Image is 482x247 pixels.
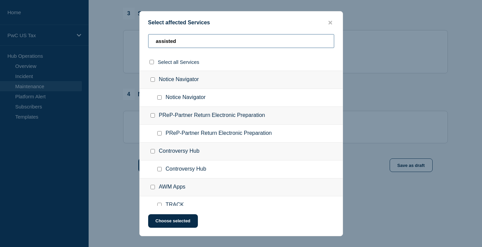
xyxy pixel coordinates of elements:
[157,203,162,207] input: TRACK checkbox
[150,60,154,64] input: select all checkbox
[151,185,155,189] input: AWM Apps checkbox
[140,107,343,125] div: PReP-Partner Return Electronic Preparation
[326,20,334,26] button: close button
[157,95,162,100] input: Notice Navigator checkbox
[151,149,155,153] input: Controversy Hub checkbox
[140,71,343,89] div: Notice Navigator
[166,94,206,101] span: Notice Navigator
[166,130,272,137] span: PReP-Partner Return Electronic Preparation
[140,143,343,160] div: Controversy Hub
[151,113,155,118] input: PReP-Partner Return Electronic Preparation checkbox
[140,20,343,26] div: Select affected Services
[151,77,155,82] input: Notice Navigator checkbox
[166,202,184,208] span: TRACK
[157,167,162,171] input: Controversy Hub checkbox
[148,34,334,48] input: Search
[158,59,200,65] span: Select all Services
[148,214,198,228] button: Choose selected
[140,178,343,196] div: AWM Apps
[157,131,162,135] input: PReP-Partner Return Electronic Preparation checkbox
[166,166,206,173] span: Controversy Hub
